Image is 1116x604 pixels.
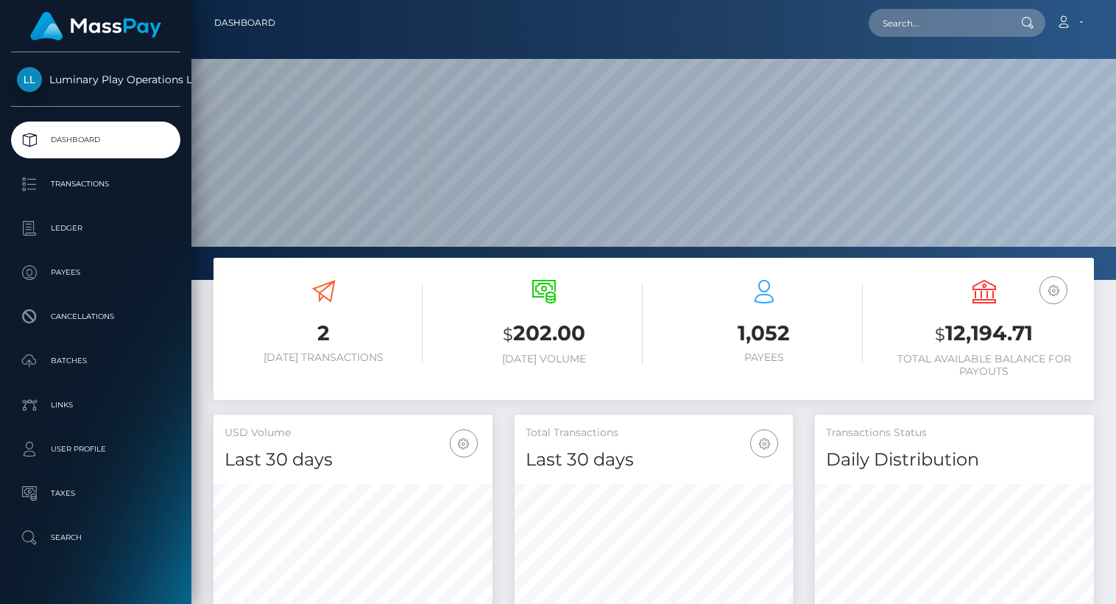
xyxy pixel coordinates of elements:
[225,447,481,473] h4: Last 30 days
[826,426,1083,440] h5: Transactions Status
[17,173,174,195] p: Transactions
[225,426,481,440] h5: USD Volume
[17,438,174,460] p: User Profile
[445,319,643,349] h3: 202.00
[885,319,1083,349] h3: 12,194.71
[11,387,180,424] a: Links
[665,319,863,348] h3: 1,052
[11,166,180,203] a: Transactions
[17,527,174,549] p: Search
[17,261,174,284] p: Payees
[869,9,1007,37] input: Search...
[225,351,423,364] h6: [DATE] Transactions
[526,447,783,473] h4: Last 30 days
[11,210,180,247] a: Ledger
[445,353,643,365] h6: [DATE] Volume
[11,475,180,512] a: Taxes
[17,217,174,239] p: Ledger
[17,394,174,416] p: Links
[11,519,180,556] a: Search
[17,482,174,505] p: Taxes
[11,431,180,468] a: User Profile
[225,319,423,348] h3: 2
[17,129,174,151] p: Dashboard
[17,350,174,372] p: Batches
[11,254,180,291] a: Payees
[17,67,42,92] img: Luminary Play Operations Limited
[214,7,275,38] a: Dashboard
[665,351,863,364] h6: Payees
[826,447,1083,473] h4: Daily Distribution
[503,324,513,345] small: $
[17,306,174,328] p: Cancellations
[11,343,180,379] a: Batches
[935,324,945,345] small: $
[11,298,180,335] a: Cancellations
[526,426,783,440] h5: Total Transactions
[11,73,180,86] span: Luminary Play Operations Limited
[885,353,1083,378] h6: Total Available Balance for Payouts
[30,12,161,41] img: MassPay Logo
[11,122,180,158] a: Dashboard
